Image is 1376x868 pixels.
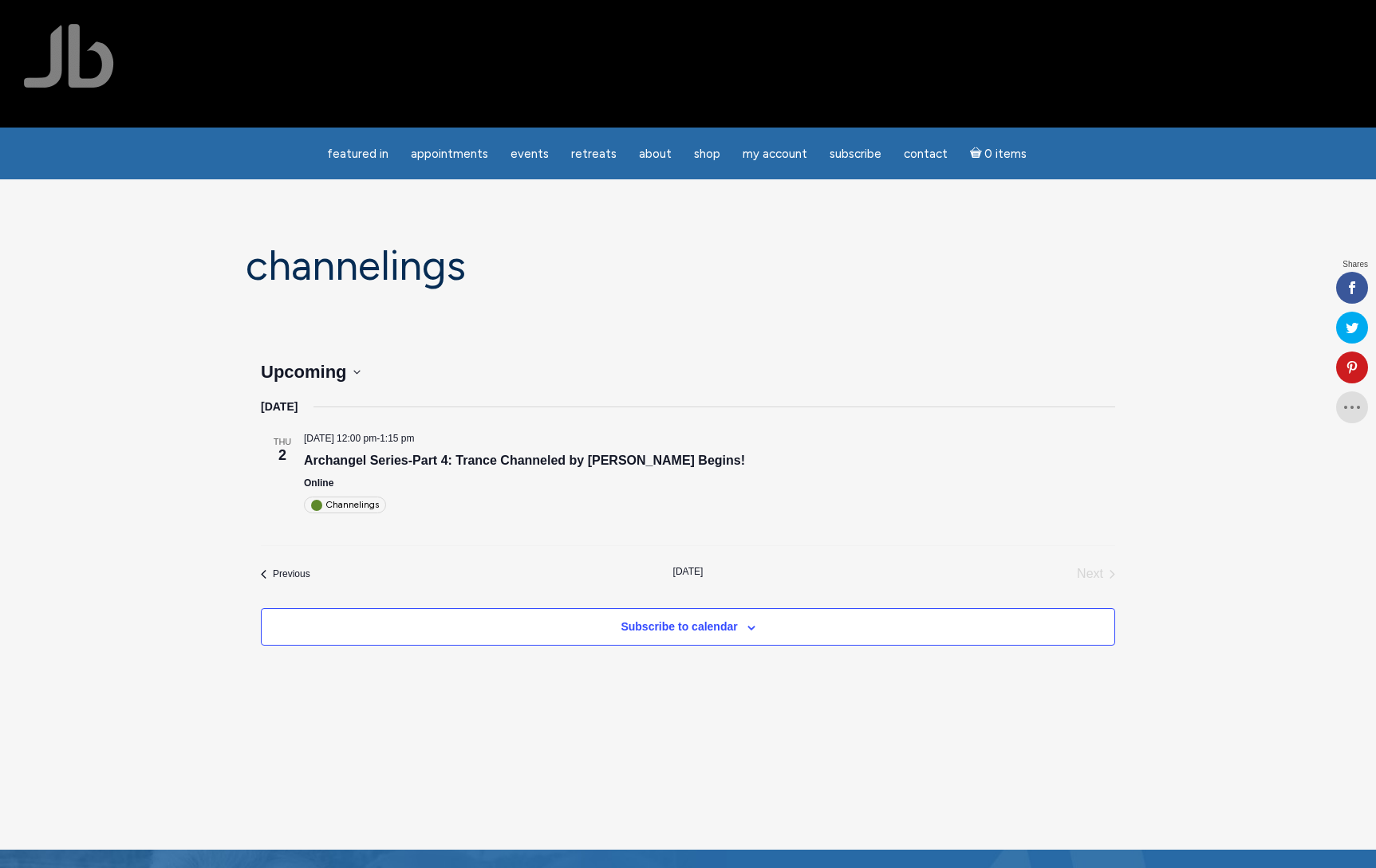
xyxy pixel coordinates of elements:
[304,454,745,468] a: Archangel Series-Part 4: Trance Channeled by [PERSON_NAME] Begins!
[694,147,720,161] span: Shop
[562,139,626,170] a: Retreats
[261,565,310,583] a: Previous Events
[501,139,558,170] a: Events
[261,359,361,385] button: Upcoming
[629,139,681,170] a: About
[304,497,386,513] div: Channelings
[261,445,304,466] span: 2
[317,139,398,170] a: featured in
[830,147,881,161] span: Subscribe
[380,433,414,444] span: 1:15 pm
[639,147,672,161] span: About
[304,477,333,489] span: Online
[984,148,1027,160] span: 0 items
[261,435,304,449] span: Thu
[261,398,298,416] time: [DATE]
[733,139,817,170] a: My Account
[304,433,415,444] time: -
[684,139,730,170] a: Shop
[411,147,488,161] span: Appointments
[970,147,985,161] i: Cart
[261,398,1115,513] div: List of Events
[24,24,114,88] img: Jamie Butler. The Everyday Medium
[261,362,347,382] span: Upcoming
[820,139,891,170] a: Subscribe
[1342,261,1368,269] span: Shares
[401,139,498,170] a: Appointments
[743,147,807,161] span: My Account
[894,139,957,170] a: Contact
[621,620,737,633] button: Subscribe to calendar
[511,147,549,161] span: Events
[904,147,948,161] span: Contact
[273,568,310,581] span: Previous
[246,243,1131,289] h1: Channelings
[571,147,617,161] span: Retreats
[960,137,1037,170] a: Cart0 items
[304,433,377,444] span: [DATE] 12:00 pm
[673,565,704,583] a: Click to select today's date
[327,147,388,161] span: featured in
